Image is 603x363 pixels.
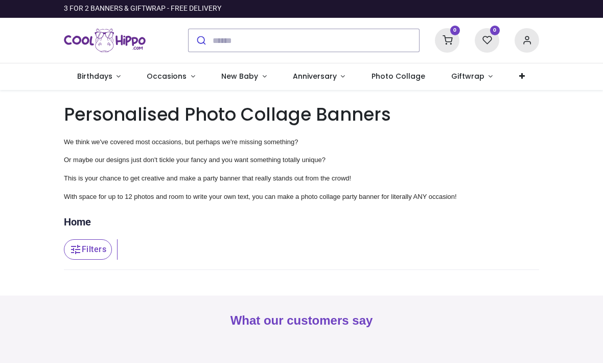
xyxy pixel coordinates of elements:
[451,71,484,81] span: Giftwrap
[64,63,134,90] a: Birthdays
[324,4,539,14] iframe: Customer reviews powered by Trustpilot
[372,71,425,81] span: Photo Collage
[64,193,457,200] span: With space for up to 12 photos and room to write your own text, you can make a photo collage part...
[450,26,460,35] sup: 0
[64,239,112,260] button: Filters
[438,63,506,90] a: Giftwrap
[64,138,298,146] span: We think we've covered most occasions, but perhaps we're missing something?
[64,174,351,182] span: This is your chance to get creative and make a party banner that really stands out from the crowd!
[189,29,213,52] button: Submit
[134,63,208,90] a: Occasions
[64,156,326,164] span: Or maybe our designs just don't tickle your fancy and you want something totally unique?
[490,26,500,35] sup: 0
[64,215,91,229] a: Home
[147,71,187,81] span: Occasions
[77,71,112,81] span: Birthdays
[280,63,358,90] a: Anniversary
[64,26,146,55] img: Cool Hippo
[64,312,539,329] h2: What our customers say
[293,71,337,81] span: Anniversary
[64,102,539,127] h1: Personalised Photo Collage Banners
[64,4,221,14] div: 3 FOR 2 BANNERS & GIFTWRAP - FREE DELIVERY
[208,63,280,90] a: New Baby
[475,36,499,44] a: 0
[221,71,258,81] span: New Baby
[435,36,459,44] a: 0
[64,26,146,55] a: Logo of Cool Hippo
